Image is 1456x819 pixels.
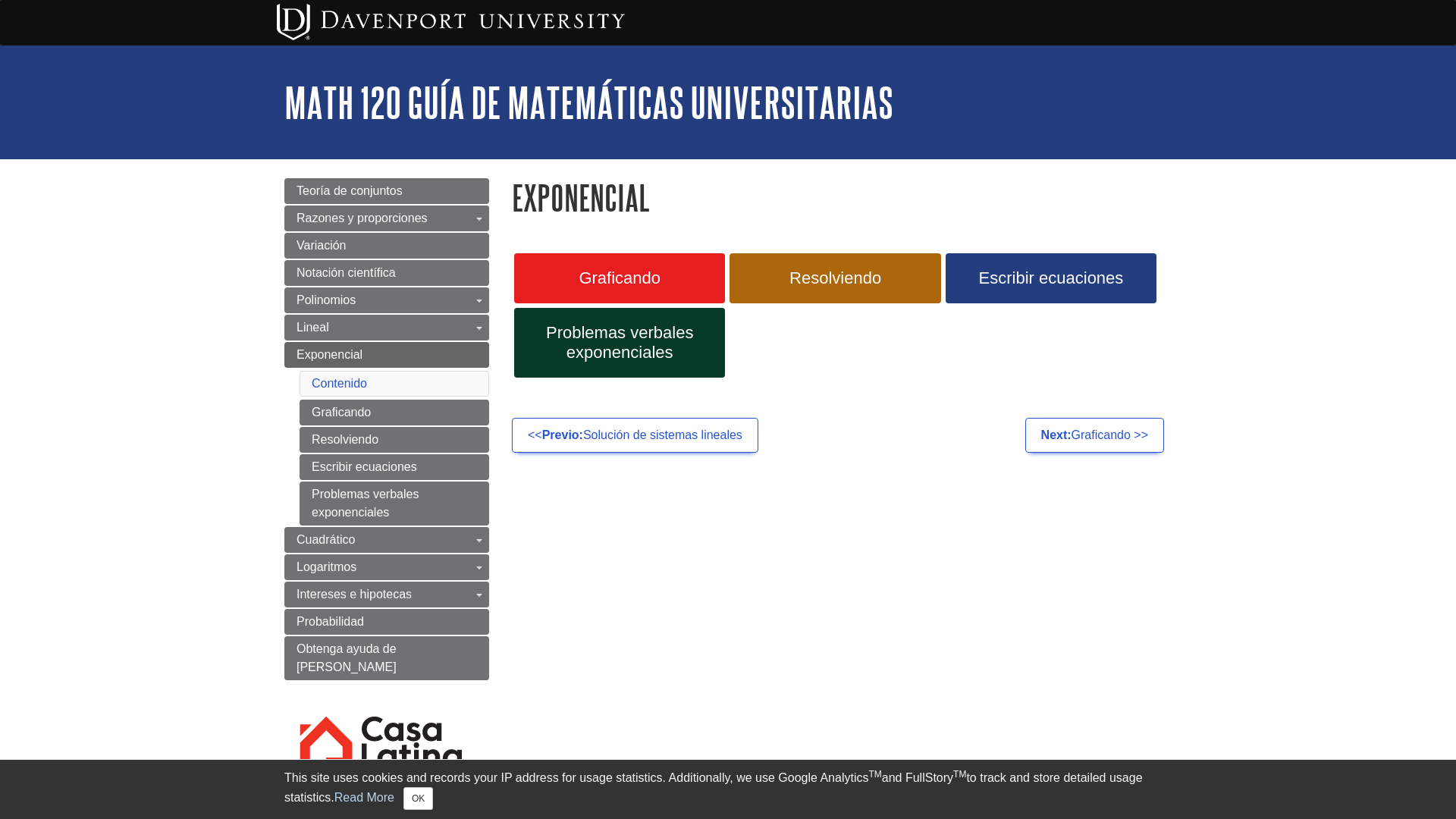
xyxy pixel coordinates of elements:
a: Problemas verbales exponenciales [514,308,725,378]
a: Escribir ecuaciones [300,454,489,480]
a: Contenido [312,377,367,390]
span: Problemas verbales exponenciales [526,323,714,362]
span: Probabilidad [297,615,364,628]
img: Davenport University [277,4,625,40]
span: Razones y proporciones [297,212,428,224]
button: Close [403,787,433,810]
a: Notación científica [284,260,489,286]
a: Logaritmos [284,554,489,580]
span: Logaritmos [297,560,356,573]
span: Lineal [297,321,329,334]
strong: Next: [1041,428,1072,441]
strong: Previo: [542,428,583,441]
a: Next:Graficando >> [1025,418,1164,453]
div: Guide Page Menu [284,178,489,819]
a: Cuadrático [284,527,489,553]
div: This site uses cookies and records your IP address for usage statistics. Additionally, we use Goo... [284,769,1172,810]
a: MATH 120 Guía de matemáticas universitarias [284,79,893,126]
span: Variación [297,239,347,252]
span: Cuadrático [297,533,355,546]
a: Problemas verbales exponenciales [300,482,489,526]
span: Graficando [526,268,714,288]
a: Resolviendo [300,427,489,453]
a: Exponencial [284,342,489,368]
span: Resolviendo [741,268,929,288]
span: Intereses e hipotecas [297,588,412,601]
a: Graficando [514,253,725,303]
a: Read More [334,791,394,804]
a: Probabilidad [284,609,489,635]
sup: TM [868,769,881,780]
span: Escribir ecuaciones [957,268,1145,288]
span: Polinomios [297,293,356,306]
span: Exponencial [297,348,362,361]
a: Resolviendo [730,253,940,303]
a: Graficando [300,400,489,425]
span: Teoría de conjuntos [297,184,403,197]
a: Teoría de conjuntos [284,178,489,204]
a: Razones y proporciones [284,206,489,231]
a: Intereses e hipotecas [284,582,489,607]
a: Polinomios [284,287,489,313]
span: Notación científica [297,266,396,279]
a: Obtenga ayuda de [PERSON_NAME] [284,636,489,680]
a: Escribir ecuaciones [946,253,1156,303]
a: Variación [284,233,489,259]
sup: TM [953,769,966,780]
a: Lineal [284,315,489,340]
span: Obtenga ayuda de [PERSON_NAME] [297,642,397,673]
a: <<Previo:Solución de sistemas lineales [512,418,758,453]
h1: Exponencial [512,178,1172,217]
